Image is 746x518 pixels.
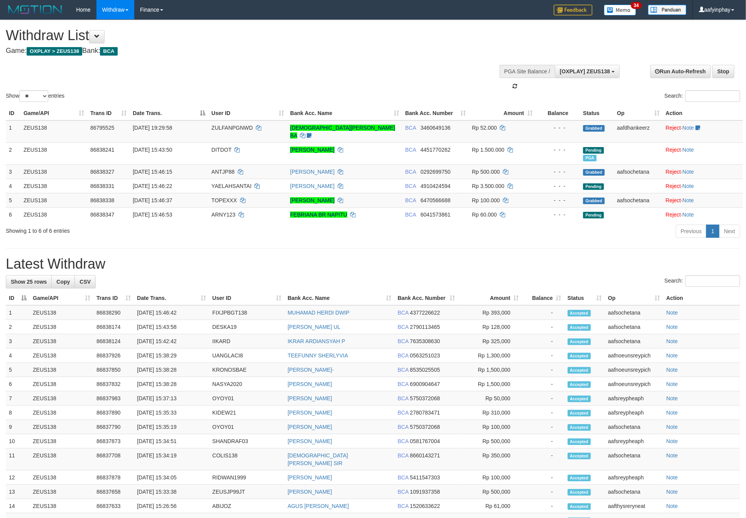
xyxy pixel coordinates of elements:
[284,291,394,305] th: Bank Acc. Name: activate to sort column ascending
[458,471,522,485] td: Rp 100,000
[568,381,591,388] span: Accepted
[30,377,93,391] td: ZEUS138
[134,363,209,377] td: [DATE] 15:38:28
[583,198,605,204] span: Grabbed
[133,197,172,203] span: [DATE] 15:46:37
[405,169,416,175] span: BCA
[522,349,565,363] td: -
[663,193,743,207] td: ·
[398,352,408,359] span: BCA
[666,310,678,316] a: Note
[421,169,451,175] span: Copy 0292699750 to clipboard
[290,169,335,175] a: [PERSON_NAME]
[93,391,134,406] td: 86837983
[458,334,522,349] td: Rp 325,000
[410,424,440,430] span: Copy 5750372068 to clipboard
[6,449,30,471] td: 11
[290,197,335,203] a: [PERSON_NAME]
[211,125,253,131] span: ZULFANPGNWD
[410,367,440,373] span: Copy 8535025505 to clipboard
[19,90,48,102] select: Showentries
[134,434,209,449] td: [DATE] 15:34:51
[614,193,663,207] td: aafsochetana
[6,179,20,193] td: 4
[539,146,577,154] div: - - -
[568,310,591,317] span: Accepted
[666,125,681,131] a: Reject
[20,179,87,193] td: ZEUS138
[683,169,694,175] a: Note
[583,155,597,161] span: Marked by aafnoeunsreypich
[583,183,604,190] span: Pending
[405,212,416,218] span: BCA
[288,410,332,416] a: [PERSON_NAME]
[666,452,678,459] a: Note
[30,406,93,420] td: ZEUS138
[398,410,408,416] span: BCA
[6,420,30,434] td: 9
[30,305,93,320] td: ZEUS138
[30,420,93,434] td: ZEUS138
[685,275,740,287] input: Search:
[522,377,565,391] td: -
[288,310,349,316] a: MUHAMAD HERDI DWIP
[522,334,565,349] td: -
[522,471,565,485] td: -
[666,410,678,416] a: Note
[209,391,284,406] td: OYOY01
[134,391,209,406] td: [DATE] 15:37:13
[6,320,30,334] td: 2
[522,434,565,449] td: -
[133,147,172,153] span: [DATE] 15:43:50
[398,324,408,330] span: BCA
[663,120,743,143] td: ·
[6,90,64,102] label: Show entries
[90,212,114,218] span: 86838347
[90,183,114,189] span: 86838331
[93,291,134,305] th: Trans ID: activate to sort column ascending
[539,124,577,132] div: - - -
[6,291,30,305] th: ID: activate to sort column descending
[605,305,663,320] td: aafsochetana
[134,377,209,391] td: [DATE] 15:38:28
[458,291,522,305] th: Amount: activate to sort column ascending
[522,363,565,377] td: -
[209,434,284,449] td: SHANDRAF03
[666,352,678,359] a: Note
[706,225,719,238] a: 1
[458,305,522,320] td: Rp 393,000
[30,349,93,363] td: ZEUS138
[6,193,20,207] td: 5
[539,196,577,204] div: - - -
[20,120,87,143] td: ZEUS138
[93,334,134,349] td: 86838124
[410,324,440,330] span: Copy 2790113465 to clipboard
[6,142,20,164] td: 2
[665,90,740,102] label: Search:
[130,106,208,120] th: Date Trans.: activate to sort column descending
[20,193,87,207] td: ZEUS138
[133,183,172,189] span: [DATE] 15:46:22
[568,367,591,374] span: Accepted
[30,434,93,449] td: ZEUS138
[209,449,284,471] td: COLIS138
[712,65,734,78] a: Stop
[458,449,522,471] td: Rp 350,000
[522,320,565,334] td: -
[554,5,592,15] img: Feedback.jpg
[93,320,134,334] td: 86838174
[666,489,678,495] a: Note
[605,420,663,434] td: aafsochetana
[6,377,30,391] td: 6
[6,471,30,485] td: 12
[134,305,209,320] td: [DATE] 15:46:42
[93,449,134,471] td: 86837708
[20,207,87,222] td: ZEUS138
[51,275,75,288] a: Copy
[410,438,440,444] span: Copy 0581767004 to clipboard
[287,106,402,120] th: Bank Acc. Name: activate to sort column ascending
[288,367,334,373] a: [PERSON_NAME]-
[565,291,605,305] th: Status: activate to sort column ascending
[6,256,740,272] h1: Latest Withdraw
[209,363,284,377] td: KRONOSBAE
